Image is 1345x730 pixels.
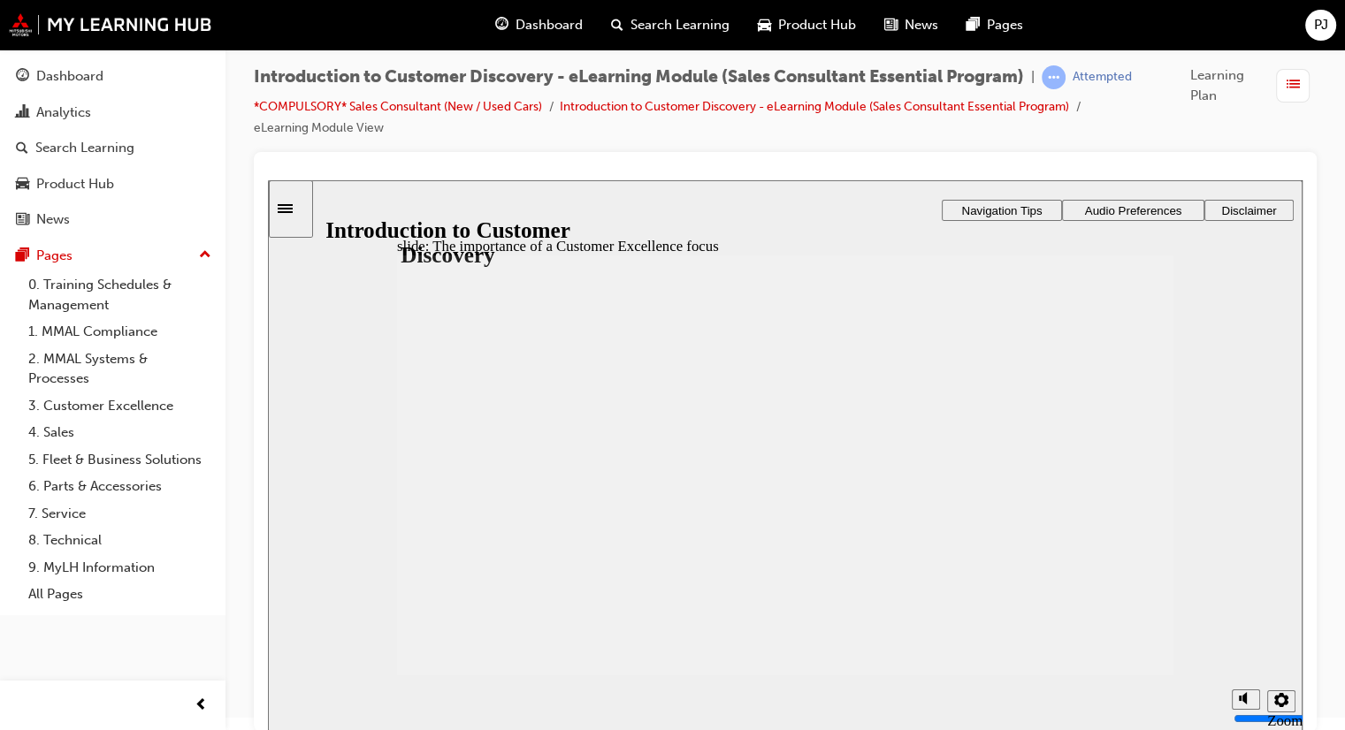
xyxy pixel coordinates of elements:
span: chart-icon [16,105,29,121]
span: car-icon [758,14,771,36]
div: Dashboard [36,66,103,87]
a: Product Hub [7,168,218,201]
span: Search Learning [630,15,730,35]
a: 2. MMAL Systems & Processes [21,346,218,392]
span: PJ [1314,15,1328,35]
li: eLearning Module View [254,118,384,139]
div: Product Hub [36,174,114,194]
a: 4. Sales [21,419,218,446]
button: Settings [999,510,1028,532]
div: Analytics [36,103,91,123]
a: 8. Technical [21,527,218,554]
a: All Pages [21,581,218,608]
button: Learning Plan [1190,65,1317,105]
div: misc controls [955,494,1026,551]
span: News [905,15,938,35]
span: Dashboard [516,15,583,35]
a: car-iconProduct Hub [744,7,870,43]
div: Attempted [1073,69,1132,86]
span: guage-icon [16,69,29,85]
span: pages-icon [16,248,29,264]
span: Navigation Tips [693,24,774,37]
img: mmal [9,13,212,36]
a: Search Learning [7,132,218,164]
button: Pages [7,240,218,272]
a: 7. Service [21,500,218,528]
button: Navigation Tips [674,19,794,41]
input: volume [966,531,1080,545]
a: 6. Parts & Accessories [21,473,218,500]
span: | [1031,67,1035,87]
button: Audio Preferences [794,19,936,41]
a: Dashboard [7,60,218,93]
span: Audio Preferences [817,24,914,37]
a: 5. Fleet & Business Solutions [21,446,218,474]
a: Analytics [7,96,218,129]
div: Search Learning [35,138,134,158]
div: Pages [36,246,73,266]
span: pages-icon [967,14,980,36]
span: Disclaimer [953,24,1008,37]
a: 3. Customer Excellence [21,392,218,420]
span: Introduction to Customer Discovery - eLearning Module (Sales Consultant Essential Program) [254,67,1024,87]
a: 0. Training Schedules & Management [21,271,218,318]
span: Learning Plan [1190,65,1269,105]
span: car-icon [16,177,29,193]
a: News [7,203,218,236]
label: Zoom to fit [999,532,1035,584]
span: learningRecordVerb_ATTEMPT-icon [1042,65,1066,89]
a: news-iconNews [870,7,952,43]
a: search-iconSearch Learning [597,7,744,43]
button: Mute (Ctrl+Alt+M) [964,509,992,529]
span: guage-icon [495,14,508,36]
span: list-icon [1287,74,1300,96]
span: prev-icon [195,695,208,717]
span: Pages [987,15,1023,35]
a: Introduction to Customer Discovery - eLearning Module (Sales Consultant Essential Program) [560,99,1069,114]
div: News [36,209,70,230]
button: PJ [1305,10,1336,41]
span: news-icon [16,212,29,228]
a: pages-iconPages [952,7,1037,43]
span: Product Hub [778,15,856,35]
span: search-icon [16,141,28,156]
a: *COMPULSORY* Sales Consultant (New / Used Cars) [254,99,542,114]
a: guage-iconDashboard [481,7,597,43]
button: DashboardAnalyticsSearch LearningProduct HubNews [7,57,218,240]
a: 9. MyLH Information [21,554,218,582]
a: 1. MMAL Compliance [21,318,218,346]
span: news-icon [884,14,898,36]
button: Disclaimer [936,19,1026,41]
span: search-icon [611,14,623,36]
span: up-icon [199,244,211,267]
